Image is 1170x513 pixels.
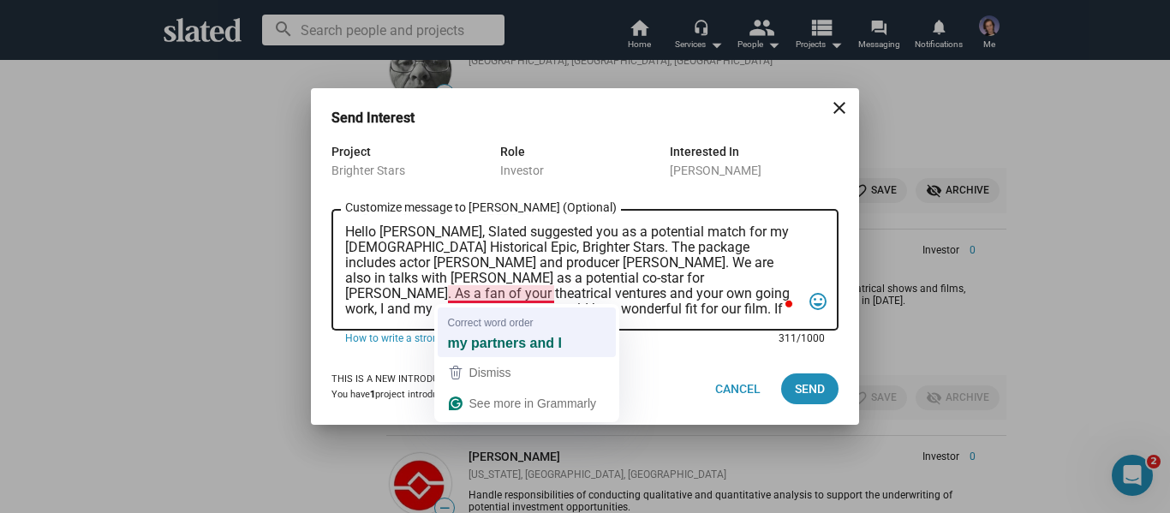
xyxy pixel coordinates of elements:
a: How to write a strong match intro [345,331,767,346]
div: Brighter Stars [331,162,500,179]
span: Cancel [715,373,761,404]
b: 1 [370,389,375,400]
mat-hint: 311/1000 [779,332,825,346]
h3: Send Interest [331,109,439,127]
div: Investor [500,162,669,179]
div: [PERSON_NAME] [670,162,839,179]
textarea: To enrich screen reader interactions, please activate Accessibility in Grammarly extension settings [345,224,801,317]
button: Send [781,373,839,404]
mat-icon: close [829,98,850,118]
button: Cancel [701,373,774,404]
mat-icon: tag_faces [808,289,828,315]
div: You have project introduction remaining [DATE]. [331,389,586,402]
div: Role [500,141,669,162]
span: Send [795,373,825,404]
div: Interested In [670,141,839,162]
div: Project [331,141,500,162]
strong: This is a new introduction [331,373,467,385]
